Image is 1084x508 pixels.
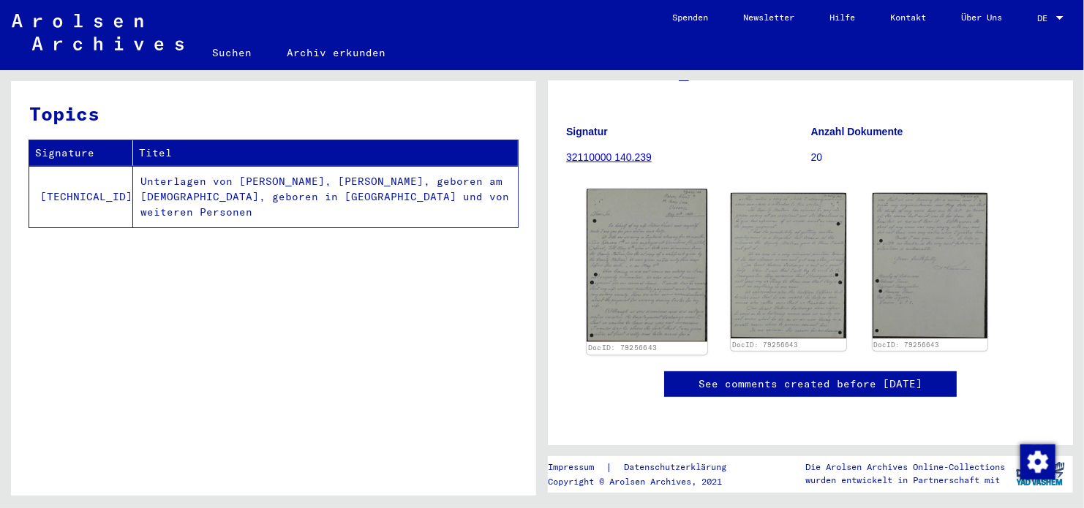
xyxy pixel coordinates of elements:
a: DocID: 79256643 [732,341,798,349]
a: DocID: 79256643 [588,344,658,352]
div: Zustimmung ändern [1020,444,1055,479]
p: 20 [811,150,1055,165]
a: Impressum [548,460,606,475]
td: [TECHNICAL_ID] [29,166,133,227]
a: See comments created before [DATE] [699,376,922,392]
img: Arolsen_neg.svg [12,14,184,50]
a: Suchen [195,35,270,70]
span: DE [1037,13,1053,23]
a: 32110000 140.239 [566,151,652,163]
p: wurden entwickelt in Partnerschaft mit [805,474,1005,487]
img: 002.jpg [731,193,846,338]
a: Datenschutzerklärung [612,460,744,475]
p: Copyright © Arolsen Archives, 2021 [548,475,744,488]
td: Unterlagen von [PERSON_NAME], [PERSON_NAME], geboren am [DEMOGRAPHIC_DATA], geboren in [GEOGRAPHI... [133,166,518,227]
img: yv_logo.png [1013,455,1068,492]
th: Titel [133,140,518,166]
img: 003.jpg [873,193,987,338]
img: Zustimmung ändern [1020,444,1055,479]
p: Die Arolsen Archives Online-Collections [805,460,1005,474]
a: Archiv erkunden [270,35,404,70]
div: | [548,460,744,475]
img: 001.jpg [587,189,707,342]
a: DocID: 79256643 [873,341,939,349]
b: Anzahl Dokumente [811,126,903,137]
b: Signatur [566,126,608,137]
h3: Topics [29,99,517,128]
th: Signature [29,140,133,166]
